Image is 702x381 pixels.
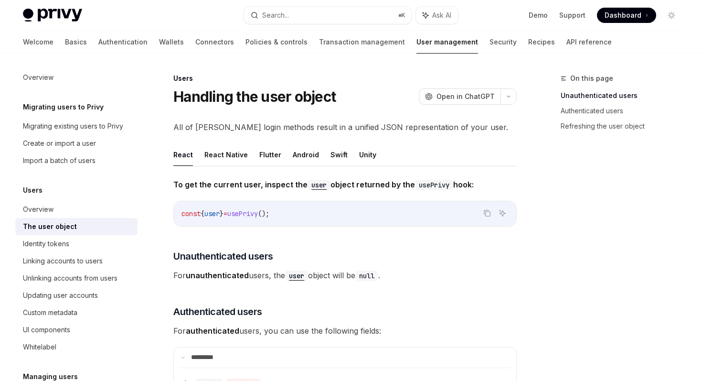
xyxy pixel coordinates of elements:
[566,31,612,54] a: API reference
[23,290,98,301] div: Updating user accounts
[664,8,679,23] button: Toggle dark mode
[173,88,336,105] h1: Handling the user object
[561,103,687,119] a: Authenticated users
[23,185,43,196] h5: Users
[308,180,330,190] code: user
[173,269,517,282] span: For users, the object will be .
[23,31,53,54] a: Welcome
[245,31,308,54] a: Policies & controls
[186,271,249,280] strong: unauthenticated
[570,73,613,84] span: On this page
[15,321,138,338] a: UI components
[285,271,308,281] code: user
[173,74,517,83] div: Users
[98,31,148,54] a: Authentication
[23,238,69,250] div: Identity tokens
[15,270,138,287] a: Unlinking accounts from users
[23,324,70,336] div: UI components
[529,11,548,20] a: Demo
[262,10,289,21] div: Search...
[330,143,348,166] button: Swift
[528,31,555,54] a: Recipes
[227,209,258,218] span: usePrivy
[359,143,376,166] button: Unity
[223,209,227,218] span: =
[181,209,201,218] span: const
[23,307,77,318] div: Custom metadata
[489,31,517,54] a: Security
[23,221,77,232] div: The user object
[173,305,262,318] span: Authenticated users
[15,152,138,169] a: Import a batch of users
[23,255,103,267] div: Linking accounts to users
[15,235,138,252] a: Identity tokens
[559,11,585,20] a: Support
[244,7,411,24] button: Search...⌘K
[398,11,405,19] span: ⌘ K
[23,72,53,83] div: Overview
[23,341,56,353] div: Whitelabel
[23,101,104,113] h5: Migrating users to Privy
[15,118,138,135] a: Migrating existing users to Privy
[15,252,138,270] a: Linking accounts to users
[597,8,656,23] a: Dashboard
[220,209,223,218] span: }
[561,88,687,103] a: Unauthenticated users
[159,31,184,54] a: Wallets
[561,119,687,134] a: Refreshing the user object
[173,120,517,134] span: All of [PERSON_NAME] login methods result in a unified JSON representation of your user.
[15,338,138,356] a: Whitelabel
[65,31,87,54] a: Basics
[308,180,330,189] a: user
[186,326,239,336] strong: authenticated
[173,180,474,189] strong: To get the current user, inspect the object returned by the hook:
[201,209,204,218] span: {
[15,218,138,235] a: The user object
[605,11,641,20] span: Dashboard
[15,287,138,304] a: Updating user accounts
[258,209,269,218] span: ();
[416,31,478,54] a: User management
[481,207,493,219] button: Copy the contents from the code block
[415,180,453,190] code: usePrivy
[15,304,138,321] a: Custom metadata
[285,271,308,280] a: user
[293,143,319,166] button: Android
[195,31,234,54] a: Connectors
[15,135,138,152] a: Create or import a user
[23,155,96,166] div: Import a batch of users
[355,271,378,281] code: null
[23,138,96,149] div: Create or import a user
[23,204,53,215] div: Overview
[204,143,248,166] button: React Native
[319,31,405,54] a: Transaction management
[419,88,500,105] button: Open in ChatGPT
[496,207,509,219] button: Ask AI
[204,209,220,218] span: user
[15,69,138,86] a: Overview
[436,92,495,101] span: Open in ChatGPT
[259,143,281,166] button: Flutter
[23,272,117,284] div: Unlinking accounts from users
[15,201,138,218] a: Overview
[23,120,123,132] div: Migrating existing users to Privy
[173,143,193,166] button: React
[416,7,458,24] button: Ask AI
[173,324,517,337] span: For users, you can use the following fields:
[173,250,273,263] span: Unauthenticated users
[432,11,451,20] span: Ask AI
[23,9,82,22] img: light logo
